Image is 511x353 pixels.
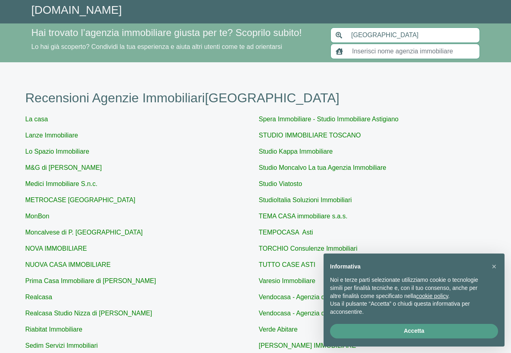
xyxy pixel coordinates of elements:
[259,197,352,203] a: StudioItalia Soluzioni Immobiliari
[347,44,480,59] input: Inserisci nome agenzia immobiliare
[259,342,356,349] a: [PERSON_NAME] IMMOBILIARE
[25,261,111,268] a: NUOVA CASA IMMOBILIARE
[259,277,315,284] a: Varesio Immobiliare
[25,342,98,349] a: Sedim Servizi Immobiliari
[32,42,321,52] p: Lo hai già scoperto? Condividi la tua esperienza e aiuta altri utenti come te ad orientarsi
[259,326,298,333] a: Verde Abitare
[25,213,50,220] a: MonBon
[330,263,485,270] h2: Informativa
[259,213,348,220] a: TEMA CASA immobiliare s.a.s.
[492,262,496,271] span: ×
[488,260,500,273] button: Chiudi questa informativa
[330,300,485,316] p: Usa il pulsante “Accetta” o chiudi questa informativa per acconsentire.
[259,180,302,187] a: Studio Viatosto
[32,27,321,39] h4: Hai trovato l’agenzia immobiliare giusta per te? Scoprilo subito!
[259,229,313,236] a: TEMPOCASA Asti
[25,294,53,300] a: Realcasa
[25,116,48,123] a: La casa
[25,180,98,187] a: Medici Immobiliare S.n.c.
[25,245,87,252] a: NOVA IMMOBILIARE
[25,132,78,139] a: Lanze Immobiliare
[259,164,387,171] a: Studio Moncalvo La tua Agenzia Immobiliare
[259,245,357,252] a: TORCHIO Consulenze Immobiliari
[330,324,498,338] button: Accetta
[32,4,122,16] a: [DOMAIN_NAME]
[25,277,156,284] a: Prima Casa Immobiliare di [PERSON_NAME]
[259,132,361,139] a: STUDIO IMMOBILIARE TOSCANO
[25,90,486,106] h1: Recensioni Agenzie Immobiliari [GEOGRAPHIC_DATA]
[25,148,89,155] a: Lo Spazio Immobiliare
[347,27,480,43] input: Inserisci area di ricerca (Comune o Provincia)
[259,294,410,300] a: Vendocasa - Agenzia di [GEOGRAPHIC_DATA] nord
[259,116,399,123] a: Spera Immobiliare - Studio Immobiliare Astigiano
[25,197,135,203] a: METROCASE [GEOGRAPHIC_DATA]
[25,164,102,171] a: M&G di [PERSON_NAME]
[25,310,152,317] a: Realcasa Studio Nizza di [PERSON_NAME]
[259,310,395,317] a: Vendocasa - Agenzia di [GEOGRAPHIC_DATA]
[25,229,143,236] a: Moncalvese di P. [GEOGRAPHIC_DATA]
[25,326,82,333] a: Riabitat Immobiliare
[416,293,448,299] a: cookie policy - il link si apre in una nuova scheda
[259,261,315,268] a: TUTTO CASE ASTI
[259,148,333,155] a: Studio Kappa Immobiliare
[330,276,485,300] p: Noi e terze parti selezionate utilizziamo cookie o tecnologie simili per finalità tecniche e, con...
